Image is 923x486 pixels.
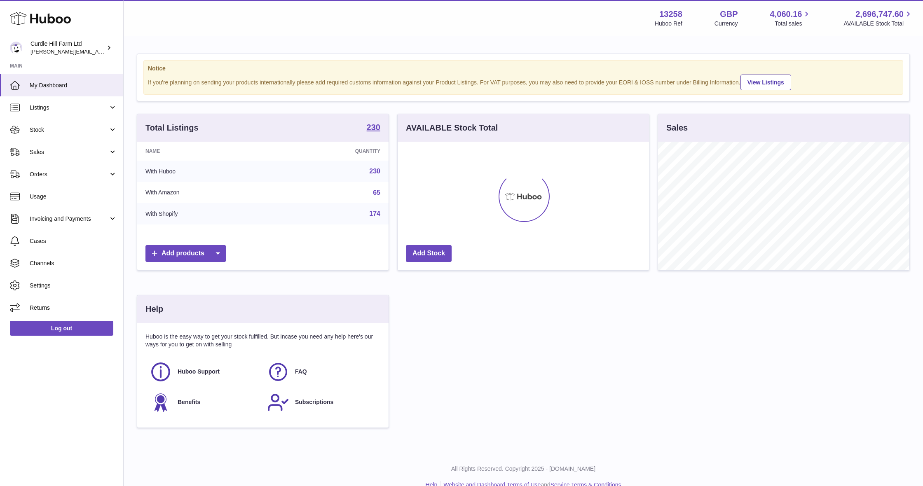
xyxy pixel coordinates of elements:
[148,73,899,90] div: If you're planning on sending your products internationally please add required customs informati...
[659,9,682,20] strong: 13258
[30,193,117,201] span: Usage
[30,304,117,312] span: Returns
[775,20,811,28] span: Total sales
[178,398,200,406] span: Benefits
[367,123,380,131] strong: 230
[30,171,108,178] span: Orders
[369,210,380,217] a: 174
[740,75,791,90] a: View Listings
[720,9,738,20] strong: GBP
[715,20,738,28] div: Currency
[406,245,452,262] a: Add Stock
[770,9,812,28] a: 4,060.16 Total sales
[137,161,275,182] td: With Huboo
[145,333,380,348] p: Huboo is the easy way to get your stock fulfilled. But incase you need any help here's our ways f...
[137,142,275,161] th: Name
[30,40,105,56] div: Curdle Hill Farm Ltd
[30,148,108,156] span: Sales
[178,368,220,376] span: Huboo Support
[369,168,380,175] a: 230
[30,104,108,112] span: Listings
[367,123,380,133] a: 230
[137,182,275,203] td: With Amazon
[145,245,226,262] a: Add products
[10,321,113,336] a: Log out
[30,48,165,55] span: [PERSON_NAME][EMAIL_ADDRESS][DOMAIN_NAME]
[267,361,376,383] a: FAQ
[10,42,22,54] img: miranda@diddlysquatfarmshop.com
[145,122,199,133] h3: Total Listings
[30,237,117,245] span: Cases
[373,189,380,196] a: 65
[843,9,913,28] a: 2,696,747.60 AVAILABLE Stock Total
[30,82,117,89] span: My Dashboard
[275,142,389,161] th: Quantity
[150,391,259,414] a: Benefits
[30,215,108,223] span: Invoicing and Payments
[655,20,682,28] div: Huboo Ref
[295,398,333,406] span: Subscriptions
[666,122,688,133] h3: Sales
[267,391,376,414] a: Subscriptions
[130,465,916,473] p: All Rights Reserved. Copyright 2025 - [DOMAIN_NAME]
[406,122,498,133] h3: AVAILABLE Stock Total
[770,9,802,20] span: 4,060.16
[150,361,259,383] a: Huboo Support
[30,126,108,134] span: Stock
[295,368,307,376] span: FAQ
[148,65,899,72] strong: Notice
[30,259,117,267] span: Channels
[843,20,913,28] span: AVAILABLE Stock Total
[145,304,163,315] h3: Help
[855,9,904,20] span: 2,696,747.60
[137,203,275,224] td: With Shopify
[30,282,117,290] span: Settings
